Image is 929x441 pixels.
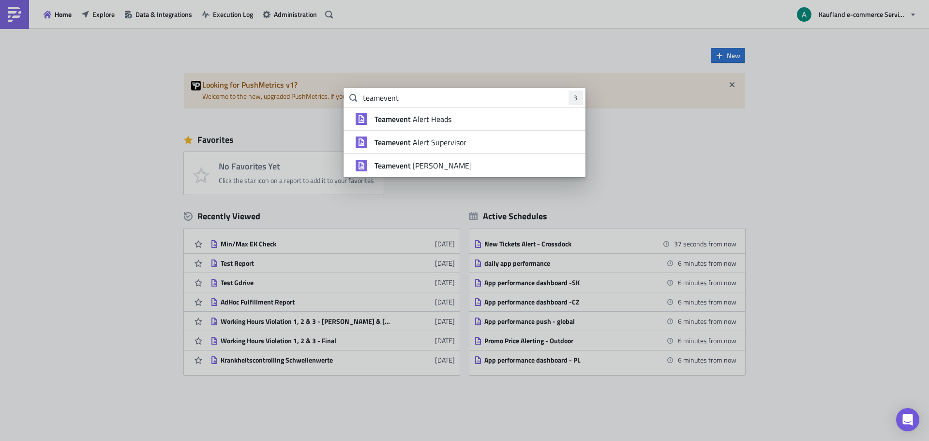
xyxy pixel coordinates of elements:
span: Alert Heads [375,114,451,124]
strong: Teamevent [375,113,413,125]
strong: Teamevent [375,160,413,171]
div: Open Intercom Messenger [896,408,919,431]
span: [PERSON_NAME] [375,161,472,170]
strong: Teamevent [375,137,413,148]
span: Alert Supervisor [375,137,466,147]
span: 3 [573,93,578,103]
input: Search for reports... [344,88,585,107]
